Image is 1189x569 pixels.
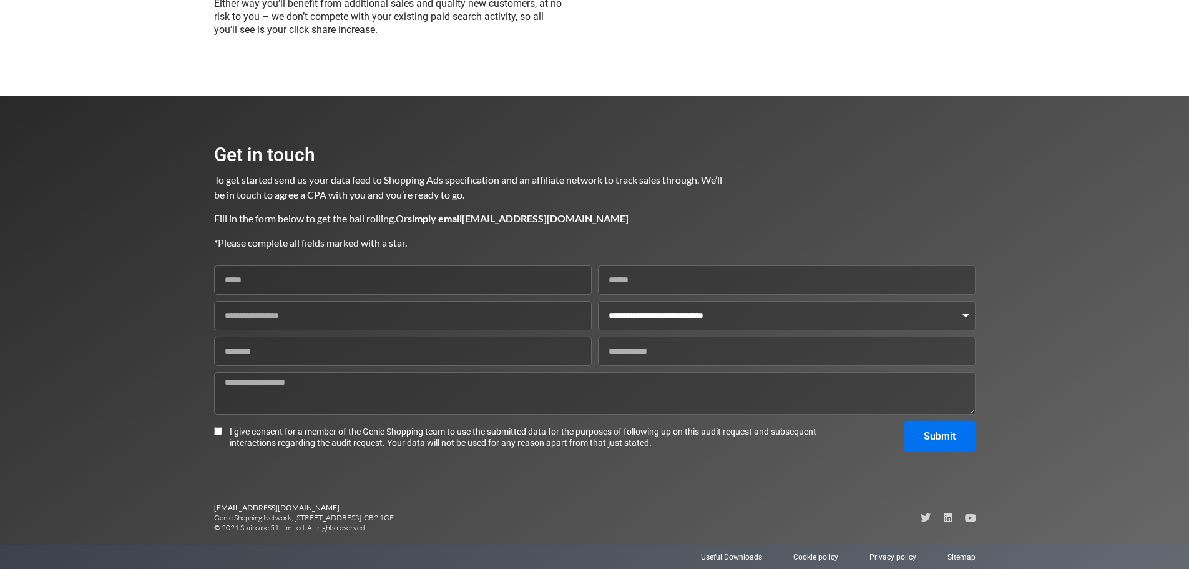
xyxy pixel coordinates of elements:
p: *Please complete all fields marked with a star. [214,235,723,250]
button: Submit [904,421,976,452]
span: To get started send us your data feed to Shopping Ads specification and an affiliate network to t... [214,174,724,200]
p: Genie Shopping Network, [STREET_ADDRESS]. CB2 1GE © 2021 Staircase 51 Limited. All rights reserved. [214,503,595,533]
span: Fill in the form below to get the ball rolling. [214,212,396,224]
span: I give consent for a member of the Genie Shopping team to use the submitted data for the purposes... [230,426,822,448]
a: Privacy policy [869,552,916,563]
h2: Get in touch [214,146,723,164]
span: Or [396,212,629,224]
a: Useful Downloads [701,552,762,563]
b: simply email [EMAIL_ADDRESS][DOMAIN_NAME] [408,212,629,224]
a: Cookie policy [793,552,838,563]
span: Submit [924,432,956,442]
a: Sitemap [947,552,976,563]
b: [EMAIL_ADDRESS][DOMAIN_NAME] [214,503,340,512]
